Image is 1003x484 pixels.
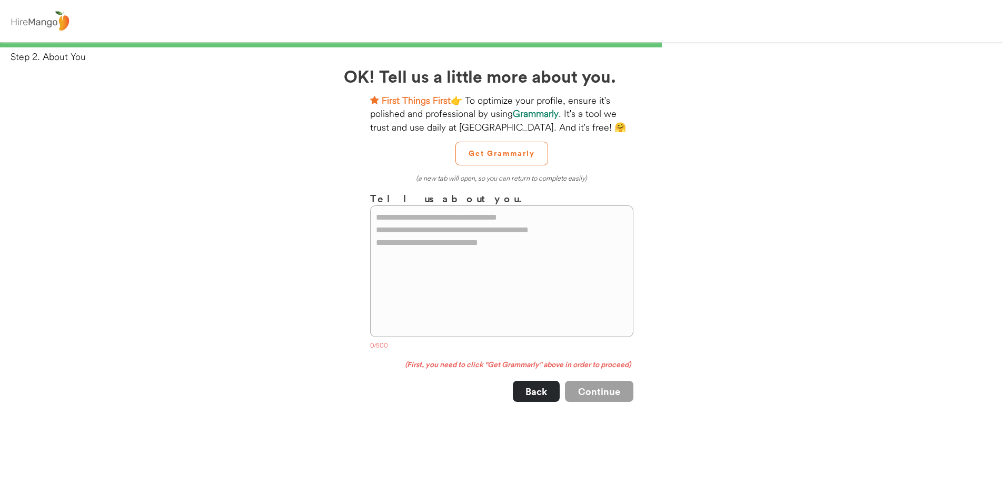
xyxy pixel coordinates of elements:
div: 66% [2,42,1001,47]
strong: Grammarly [513,107,559,120]
div: (First, you need to click "Get Grammarly" above in order to proceed) [370,360,633,370]
h3: Tell us about you. [370,191,633,206]
div: 👉 To optimize your profile, ensure it's polished and professional by using . It's a tool we trust... [370,94,633,134]
strong: First Things First [382,94,451,106]
button: Continue [565,381,633,402]
div: 0/500 [370,341,633,352]
div: Step 2. About You [11,50,1003,63]
h2: OK! Tell us a little more about you. [344,63,660,88]
button: Get Grammarly [455,142,548,165]
img: logo%20-%20hiremango%20gray.png [8,9,72,34]
em: (a new tab will open, so you can return to complete easily) [416,174,587,182]
button: Back [513,381,560,402]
